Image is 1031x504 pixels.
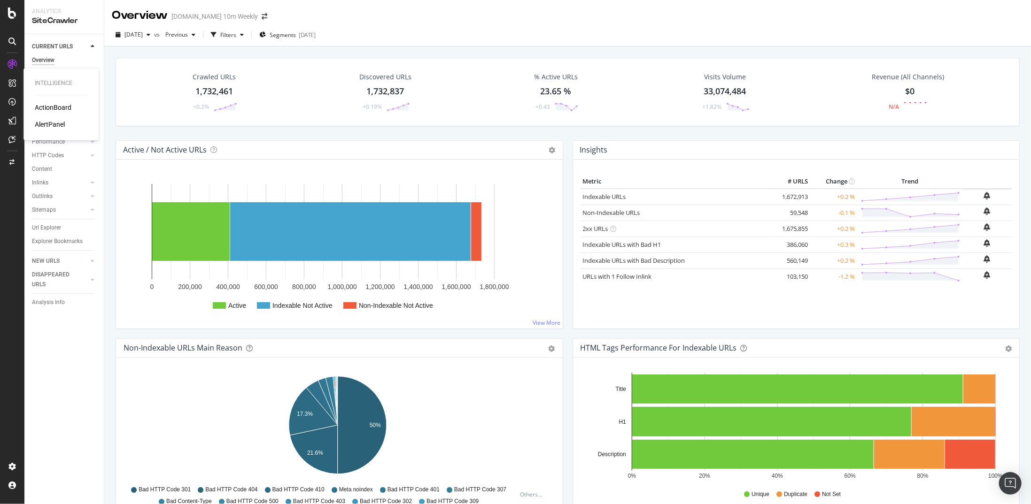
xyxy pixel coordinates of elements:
text: 1,600,000 [442,283,471,290]
text: 400,000 [216,283,240,290]
span: Duplicate [784,490,807,498]
span: Bad HTTP Code 307 [454,486,506,494]
span: Bad HTTP Code 404 [205,486,257,494]
th: Change [810,175,857,189]
text: 600,000 [254,283,278,290]
a: Performance [32,137,88,147]
text: 60% [844,473,855,480]
a: Sitemaps [32,205,88,215]
div: HTML Tags Performance for Indexable URLs [581,343,737,352]
td: +0.2 % [810,221,857,237]
div: bell-plus [984,192,991,199]
h4: Active / Not Active URLs [123,144,207,156]
text: 20% [699,473,710,480]
th: Trend [857,175,962,189]
text: 1,000,000 [327,283,357,290]
span: vs [154,31,162,38]
div: 33,074,484 [704,85,746,98]
td: +0.3 % [810,237,857,252]
text: 800,000 [292,283,316,290]
div: gear [549,345,555,352]
span: Segments [270,31,296,39]
div: [DATE] [299,31,316,39]
span: Not Set [822,490,841,498]
text: 21.6% [307,450,323,456]
span: Bad HTTP Code 401 [388,486,440,494]
text: H1 [619,419,626,425]
span: Revenue (All Channels) [872,72,944,82]
a: View More [533,319,561,327]
text: 0 [150,283,154,290]
svg: A chart. [124,175,552,321]
div: 23.65 % [541,85,572,98]
button: Segments[DATE] [256,27,319,42]
a: Url Explorer [32,223,97,233]
button: [DATE] [112,27,154,42]
td: -0.1 % [810,205,857,221]
div: Intelligence [35,79,87,87]
div: SiteCrawler [32,15,96,26]
div: Others... [520,490,547,498]
div: Non-Indexable URLs Main Reason [124,343,242,352]
div: bell-plus [984,271,991,279]
span: Bad HTTP Code 301 [139,486,191,494]
text: 80% [917,473,928,480]
a: Indexable URLs with Bad H1 [583,240,661,249]
text: 17.3% [297,411,313,417]
div: Overview [112,8,168,23]
text: 1,200,000 [365,283,395,290]
div: Analytics [32,8,96,15]
div: % Active URLs [534,72,578,82]
text: 100% [988,473,1003,480]
div: NEW URLS [32,256,60,266]
a: Outlinks [32,191,88,201]
text: Indexable Not Active [272,302,333,309]
text: Description [597,451,626,458]
td: 560,149 [773,252,810,268]
a: Non-Indexable URLs [583,208,640,217]
a: CURRENT URLS [32,42,88,52]
div: bell-plus [984,223,991,231]
div: +0.19% [363,103,382,111]
div: HTTP Codes [32,151,64,160]
svg: A chart. [124,373,552,481]
div: bell-plus [984,207,991,215]
a: URLs with 1 Follow Inlink [583,272,652,281]
td: 386,060 [773,237,810,252]
a: Content [32,164,97,174]
a: HTTP Codes [32,151,88,160]
div: bell-plus [984,255,991,263]
div: Explorer Bookmarks [32,237,83,246]
button: Previous [162,27,199,42]
a: Explorer Bookmarks [32,237,97,246]
span: Unique [752,490,769,498]
div: ActionBoard [35,103,71,112]
div: A chart. [581,373,1009,481]
div: Discovered URLs [359,72,411,82]
td: +0.2 % [810,252,857,268]
div: gear [1005,345,1012,352]
div: Crawled URLs [193,72,236,82]
button: Filters [207,27,248,42]
a: Inlinks [32,178,88,188]
div: bell-plus [984,239,991,247]
div: [DOMAIN_NAME] 10m Weekly [171,12,258,21]
div: Filters [220,31,236,39]
td: 1,672,913 [773,189,810,205]
div: arrow-right-arrow-left [262,13,267,20]
text: Non-Indexable Not Active [359,302,433,309]
text: 50% [370,422,381,428]
div: 1,732,461 [195,85,233,98]
td: +0.2 % [810,189,857,205]
text: 200,000 [178,283,202,290]
text: 0% [628,473,636,480]
div: CURRENT URLS [32,42,73,52]
div: N/A [889,103,899,111]
div: Sitemaps [32,205,56,215]
a: Analysis Info [32,298,97,307]
a: Overview [32,55,97,65]
i: Options [549,147,556,153]
text: Title [615,386,626,392]
div: Overview [32,55,54,65]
